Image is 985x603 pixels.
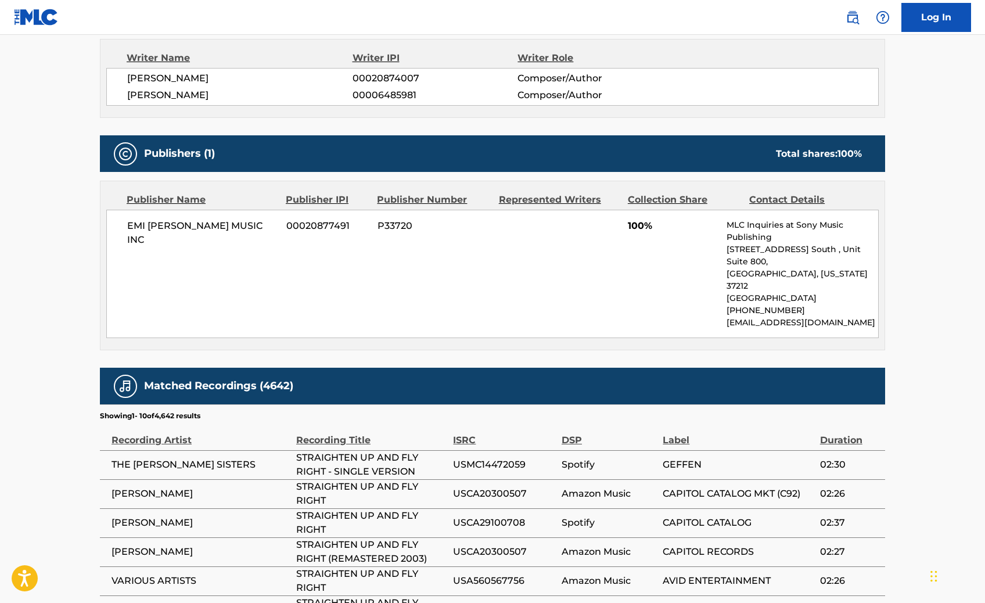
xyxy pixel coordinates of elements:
div: Total shares: [776,147,862,161]
span: STRAIGHTEN UP AND FLY RIGHT (REMASTERED 2003) [296,538,447,566]
span: 00020877491 [286,219,369,233]
span: 00020874007 [353,71,517,85]
p: [EMAIL_ADDRESS][DOMAIN_NAME] [727,317,878,329]
div: Publisher Name [127,193,277,207]
div: Label [663,421,814,447]
div: Represented Writers [499,193,619,207]
div: Publisher Number [377,193,490,207]
div: Help [871,6,894,29]
span: Composer/Author [517,88,668,102]
span: [PERSON_NAME] [112,516,290,530]
span: USCA20300507 [453,545,556,559]
h5: Publishers (1) [144,147,215,160]
span: 00006485981 [353,88,517,102]
span: Amazon Music [562,545,657,559]
span: 02:30 [820,458,879,472]
div: DSP [562,421,657,447]
span: [PERSON_NAME] [112,487,290,501]
img: search [846,10,860,24]
div: Writer IPI [353,51,518,65]
div: Publisher IPI [286,193,368,207]
span: P33720 [378,219,490,233]
p: [GEOGRAPHIC_DATA], [US_STATE] 37212 [727,268,878,292]
span: CAPITOL CATALOG [663,516,814,530]
div: Collection Share [628,193,740,207]
span: STRAIGHTEN UP AND FLY RIGHT [296,567,447,595]
img: help [876,10,890,24]
div: Contact Details [749,193,862,207]
div: Recording Title [296,421,447,447]
a: Log In [901,3,971,32]
p: Showing 1 - 10 of 4,642 results [100,411,200,421]
span: Amazon Music [562,574,657,588]
span: STRAIGHTEN UP AND FLY RIGHT - SINGLE VERSION [296,451,447,479]
span: 02:27 [820,545,879,559]
span: Composer/Author [517,71,668,85]
span: AVID ENTERTAINMENT [663,574,814,588]
div: ISRC [453,421,556,447]
span: USMC14472059 [453,458,556,472]
div: Writer Role [517,51,668,65]
span: GEFFEN [663,458,814,472]
h5: Matched Recordings (4642) [144,379,293,393]
img: Publishers [118,147,132,161]
span: Spotify [562,458,657,472]
div: Recording Artist [112,421,290,447]
span: VARIOUS ARTISTS [112,574,290,588]
span: Amazon Music [562,487,657,501]
div: Writer Name [127,51,353,65]
span: [PERSON_NAME] [127,71,353,85]
img: MLC Logo [14,9,59,26]
iframe: Chat Widget [927,547,985,603]
span: 02:26 [820,574,879,588]
span: USA560567756 [453,574,556,588]
span: 02:26 [820,487,879,501]
img: Matched Recordings [118,379,132,393]
span: 100% [628,219,718,233]
span: Spotify [562,516,657,530]
span: STRAIGHTEN UP AND FLY RIGHT [296,509,447,537]
span: STRAIGHTEN UP AND FLY RIGHT [296,480,447,508]
span: THE [PERSON_NAME] SISTERS [112,458,290,472]
span: USCA20300507 [453,487,556,501]
span: [PERSON_NAME] [127,88,353,102]
span: 100 % [837,148,862,159]
span: [PERSON_NAME] [112,545,290,559]
span: CAPITOL RECORDS [663,545,814,559]
p: MLC Inquiries at Sony Music Publishing [727,219,878,243]
span: EMI [PERSON_NAME] MUSIC INC [127,219,278,247]
span: CAPITOL CATALOG MKT (C92) [663,487,814,501]
p: [GEOGRAPHIC_DATA] [727,292,878,304]
span: USCA29100708 [453,516,556,530]
span: 02:37 [820,516,879,530]
p: [PHONE_NUMBER] [727,304,878,317]
div: Duration [820,421,879,447]
div: Drag [930,559,937,594]
p: [STREET_ADDRESS] South , Unit Suite 800, [727,243,878,268]
a: Public Search [841,6,864,29]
